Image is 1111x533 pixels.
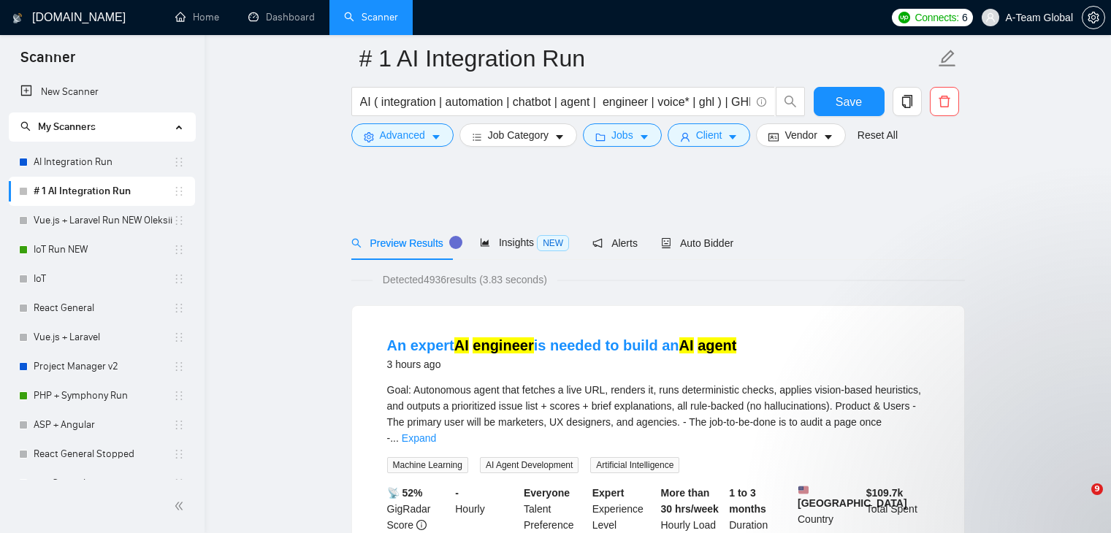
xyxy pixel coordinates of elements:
[480,237,569,248] span: Insights
[1082,12,1105,23] a: setting
[173,302,185,314] span: holder
[9,381,195,410] li: PHP + Symphony Run
[776,87,805,116] button: search
[823,131,833,142] span: caret-down
[454,337,469,353] mark: AI
[589,485,658,533] div: Experience Level
[938,49,957,68] span: edit
[930,87,959,116] button: delete
[795,485,863,533] div: Country
[915,9,959,26] span: Connects:
[173,419,185,431] span: holder
[9,206,195,235] li: Vue.js + Laravel Run NEW Oleksii
[798,485,809,495] img: 🇺🇸
[9,177,195,206] li: # 1 AI Integration Run
[364,131,374,142] span: setting
[34,410,173,440] a: ASP + Angular
[776,95,804,108] span: search
[592,238,603,248] span: notification
[9,147,195,177] li: AI Integration Run
[360,93,750,111] input: Search Freelance Jobs...
[480,237,490,248] span: area-chart
[34,177,173,206] a: # 1 AI Integration Run
[473,337,533,353] mark: engineer
[449,236,462,249] div: Tooltip anchor
[9,469,195,498] li: asp General
[472,131,482,142] span: bars
[658,485,727,533] div: Hourly Load
[931,95,958,108] span: delete
[452,485,521,533] div: Hourly
[611,127,633,143] span: Jobs
[38,120,96,133] span: My Scanners
[344,11,398,23] a: searchScanner
[431,131,441,142] span: caret-down
[175,11,219,23] a: homeHome
[814,87,885,116] button: Save
[248,11,315,23] a: dashboardDashboard
[351,123,454,147] button: settingAdvancedcaret-down
[661,237,733,249] span: Auto Bidder
[858,127,898,143] a: Reset All
[34,147,173,177] a: AI Integration Run
[679,337,694,353] mark: AI
[757,97,766,107] span: info-circle
[173,244,185,256] span: holder
[661,487,719,515] b: More than 30 hrs/week
[521,485,589,533] div: Talent Preference
[1061,483,1096,518] iframe: Intercom live chat
[9,323,195,352] li: Vue.js + Laravel
[1083,12,1104,23] span: setting
[680,131,690,142] span: user
[387,487,423,499] b: 📡 52%
[9,77,195,107] li: New Scanner
[20,120,96,133] span: My Scanners
[34,352,173,381] a: Project Manager v2
[9,47,87,77] span: Scanner
[359,40,935,77] input: Scanner name...
[729,487,766,515] b: 1 to 3 months
[174,499,188,513] span: double-left
[20,77,183,107] a: New Scanner
[20,121,31,131] span: search
[173,185,185,197] span: holder
[34,323,173,352] a: Vue.js + Laravel
[756,123,845,147] button: idcardVendorcaret-down
[696,127,722,143] span: Client
[34,235,173,264] a: IoT Run NEW
[524,487,570,499] b: Everyone
[387,384,921,444] span: Goal: Autonomous agent that fetches a live URL, renders it, runs deterministic checks, applies vi...
[380,127,425,143] span: Advanced
[34,381,173,410] a: PHP + Symphony Run
[1082,6,1105,29] button: setting
[798,485,907,509] b: [GEOGRAPHIC_DATA]
[173,448,185,460] span: holder
[592,237,638,249] span: Alerts
[351,238,362,248] span: search
[9,264,195,294] li: IoT
[893,95,921,108] span: copy
[836,93,862,111] span: Save
[784,127,817,143] span: Vendor
[387,337,737,353] a: An expertAI engineeris needed to build anAI agent
[387,356,737,373] div: 3 hours ago
[590,457,679,473] span: Artificial Intelligence
[592,487,625,499] b: Expert
[34,294,173,323] a: React General
[416,520,427,530] span: info-circle
[373,272,557,288] span: Detected 4936 results (3.83 seconds)
[639,131,649,142] span: caret-down
[9,410,195,440] li: ASP + Angular
[9,352,195,381] li: Project Manager v2
[537,235,569,251] span: NEW
[9,294,195,323] li: React General
[173,273,185,285] span: holder
[728,131,738,142] span: caret-down
[962,9,968,26] span: 6
[768,131,779,142] span: idcard
[726,485,795,533] div: Duration
[488,127,549,143] span: Job Category
[898,12,910,23] img: upwork-logo.png
[351,237,457,249] span: Preview Results
[34,440,173,469] a: React General Stopped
